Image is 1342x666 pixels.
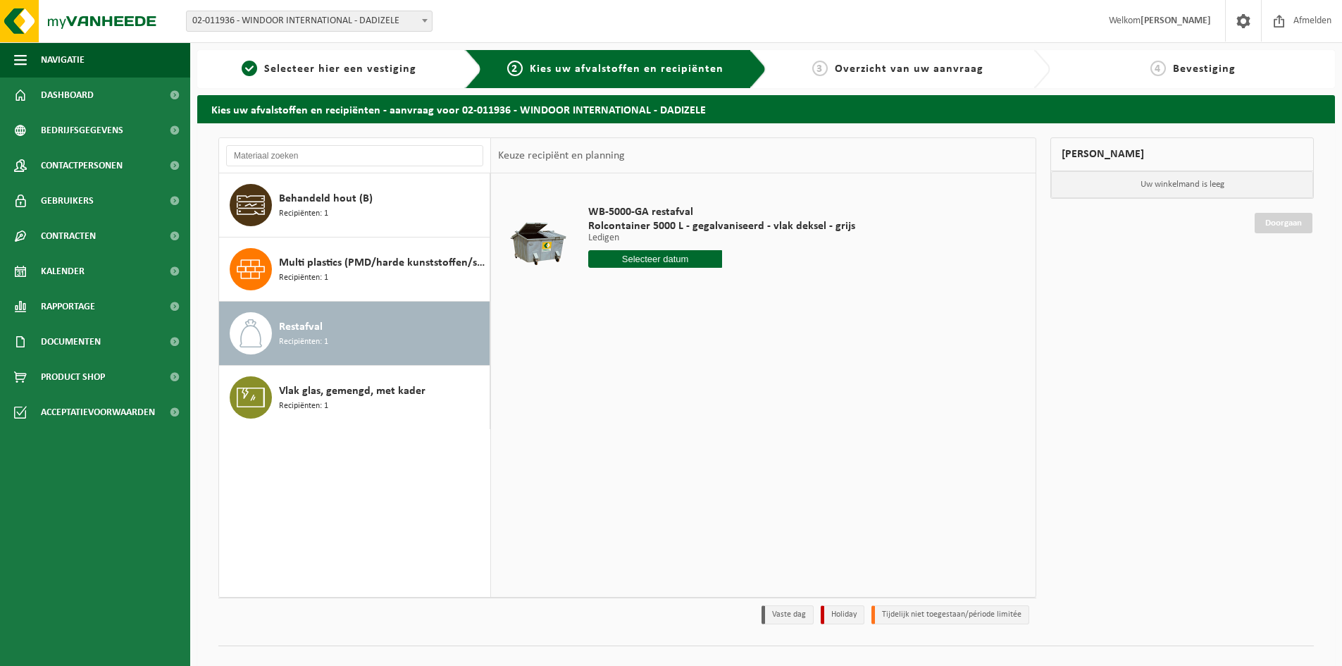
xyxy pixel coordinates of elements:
[219,238,490,302] button: Multi plastics (PMD/harde kunststoffen/spanbanden/EPS/folie naturel/folie gemengd) Recipiënten: 1
[1150,61,1166,76] span: 4
[762,605,814,624] li: Vaste dag
[41,183,94,218] span: Gebruikers
[41,395,155,430] span: Acceptatievoorwaarden
[835,63,983,75] span: Overzicht van uw aanvraag
[204,61,454,78] a: 1Selecteer hier een vestiging
[41,359,105,395] span: Product Shop
[41,324,101,359] span: Documenten
[821,605,864,624] li: Holiday
[1141,16,1211,26] strong: [PERSON_NAME]
[279,271,328,285] span: Recipiënten: 1
[197,95,1335,123] h2: Kies uw afvalstoffen en recipiënten - aanvraag voor 02-011936 - WINDOOR INTERNATIONAL - DADIZELE
[588,250,722,268] input: Selecteer datum
[588,233,855,243] p: Ledigen
[41,289,95,324] span: Rapportage
[219,173,490,238] button: Behandeld hout (B) Recipiënten: 1
[41,78,94,113] span: Dashboard
[530,63,723,75] span: Kies uw afvalstoffen en recipiënten
[187,11,432,31] span: 02-011936 - WINDOOR INTERNATIONAL - DADIZELE
[41,218,96,254] span: Contracten
[279,335,328,349] span: Recipiënten: 1
[279,254,486,271] span: Multi plastics (PMD/harde kunststoffen/spanbanden/EPS/folie naturel/folie gemengd)
[1255,213,1312,233] a: Doorgaan
[219,366,490,429] button: Vlak glas, gemengd, met kader Recipiënten: 1
[279,207,328,221] span: Recipiënten: 1
[812,61,828,76] span: 3
[491,138,632,173] div: Keuze recipiënt en planning
[226,145,483,166] input: Materiaal zoeken
[41,42,85,78] span: Navigatie
[279,400,328,413] span: Recipiënten: 1
[871,605,1029,624] li: Tijdelijk niet toegestaan/période limitée
[41,113,123,148] span: Bedrijfsgegevens
[279,319,323,335] span: Restafval
[264,63,416,75] span: Selecteer hier een vestiging
[588,205,855,219] span: WB-5000-GA restafval
[41,254,85,289] span: Kalender
[242,61,257,76] span: 1
[588,219,855,233] span: Rolcontainer 5000 L - gegalvaniseerd - vlak deksel - grijs
[219,302,490,366] button: Restafval Recipiënten: 1
[1050,137,1314,171] div: [PERSON_NAME]
[507,61,523,76] span: 2
[186,11,433,32] span: 02-011936 - WINDOOR INTERNATIONAL - DADIZELE
[1173,63,1236,75] span: Bevestiging
[41,148,123,183] span: Contactpersonen
[279,383,425,400] span: Vlak glas, gemengd, met kader
[1051,171,1313,198] p: Uw winkelmand is leeg
[279,190,373,207] span: Behandeld hout (B)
